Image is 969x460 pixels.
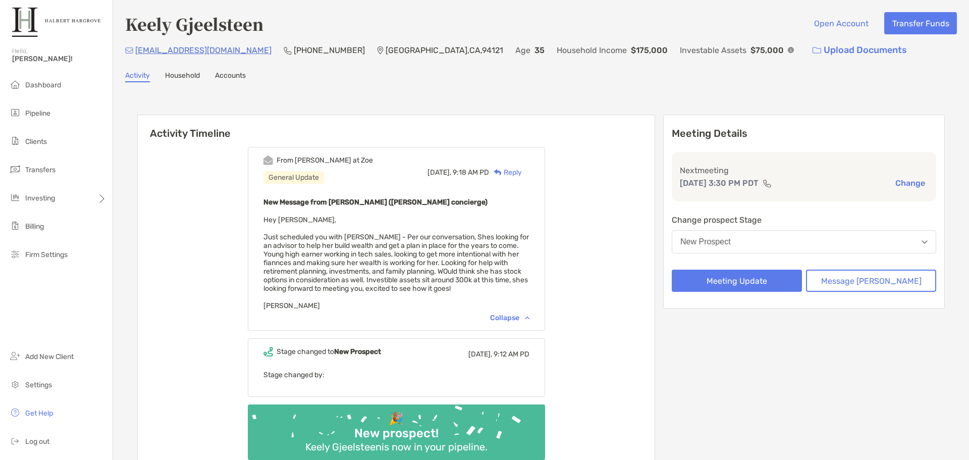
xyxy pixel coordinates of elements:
[788,47,794,53] img: Info Icon
[25,166,56,174] span: Transfers
[672,270,802,292] button: Meeting Update
[25,381,52,389] span: Settings
[9,78,21,90] img: dashboard icon
[334,347,381,356] b: New Prospect
[284,46,292,55] img: Phone Icon
[9,107,21,119] img: pipeline icon
[294,44,365,57] p: [PHONE_NUMBER]
[263,347,273,356] img: Event icon
[377,46,384,55] img: Location Icon
[494,169,502,176] img: Reply icon
[165,71,200,82] a: Household
[453,168,489,177] span: 9:18 AM PD
[25,250,68,259] span: Firm Settings
[386,44,503,57] p: [GEOGRAPHIC_DATA] , CA , 94121
[12,55,106,63] span: [PERSON_NAME]!
[9,191,21,203] img: investing icon
[515,44,530,57] p: Age
[806,12,876,34] button: Open Account
[806,270,936,292] button: Message [PERSON_NAME]
[25,109,50,118] span: Pipeline
[277,347,381,356] div: Stage changed to
[490,314,529,322] div: Collapse
[557,44,627,57] p: Household Income
[680,237,731,246] div: New Prospect
[525,316,529,319] img: Chevron icon
[301,441,492,453] div: Keely Gjeelsteen is now in your pipeline.
[680,164,928,177] p: Next meeting
[427,168,451,177] span: [DATE],
[25,409,53,418] span: Get Help
[672,214,936,226] p: Change prospect Stage
[138,115,655,139] h6: Activity Timeline
[12,4,100,40] img: Zoe Logo
[125,47,133,54] img: Email Icon
[215,71,246,82] a: Accounts
[892,178,928,188] button: Change
[9,163,21,175] img: transfers icon
[385,412,408,426] div: 🎉
[813,47,821,54] img: button icon
[468,350,492,359] span: [DATE],
[884,12,957,34] button: Transfer Funds
[9,406,21,419] img: get-help icon
[125,71,150,82] a: Activity
[263,171,324,184] div: General Update
[806,39,913,61] a: Upload Documents
[750,44,784,57] p: $75,000
[25,81,61,89] span: Dashboard
[763,179,772,187] img: communication type
[680,177,759,189] p: [DATE] 3:30 PM PDT
[672,230,936,253] button: New Prospect
[9,248,21,260] img: firm-settings icon
[25,437,49,446] span: Log out
[263,216,529,310] span: Hey [PERSON_NAME], Just scheduled you with [PERSON_NAME] - Per our conversation, Shes looking for...
[9,350,21,362] img: add_new_client icon
[248,404,545,451] img: Confetti
[922,240,928,244] img: Open dropdown arrow
[534,44,545,57] p: 35
[25,137,47,146] span: Clients
[25,194,55,202] span: Investing
[125,12,263,35] h4: Keely Gjeelsteen
[494,350,529,359] span: 9:12 AM PD
[350,426,443,441] div: New prospect!
[25,222,44,231] span: Billing
[277,156,373,165] div: From [PERSON_NAME] at Zoe
[672,127,936,140] p: Meeting Details
[263,198,488,207] b: New Message from [PERSON_NAME] ([PERSON_NAME] concierge)
[9,135,21,147] img: clients icon
[9,378,21,390] img: settings icon
[9,220,21,232] img: billing icon
[680,44,746,57] p: Investable Assets
[489,167,522,178] div: Reply
[263,369,529,381] p: Stage changed by:
[25,352,74,361] span: Add New Client
[263,156,273,165] img: Event icon
[9,435,21,447] img: logout icon
[135,44,272,57] p: [EMAIL_ADDRESS][DOMAIN_NAME]
[631,44,668,57] p: $175,000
